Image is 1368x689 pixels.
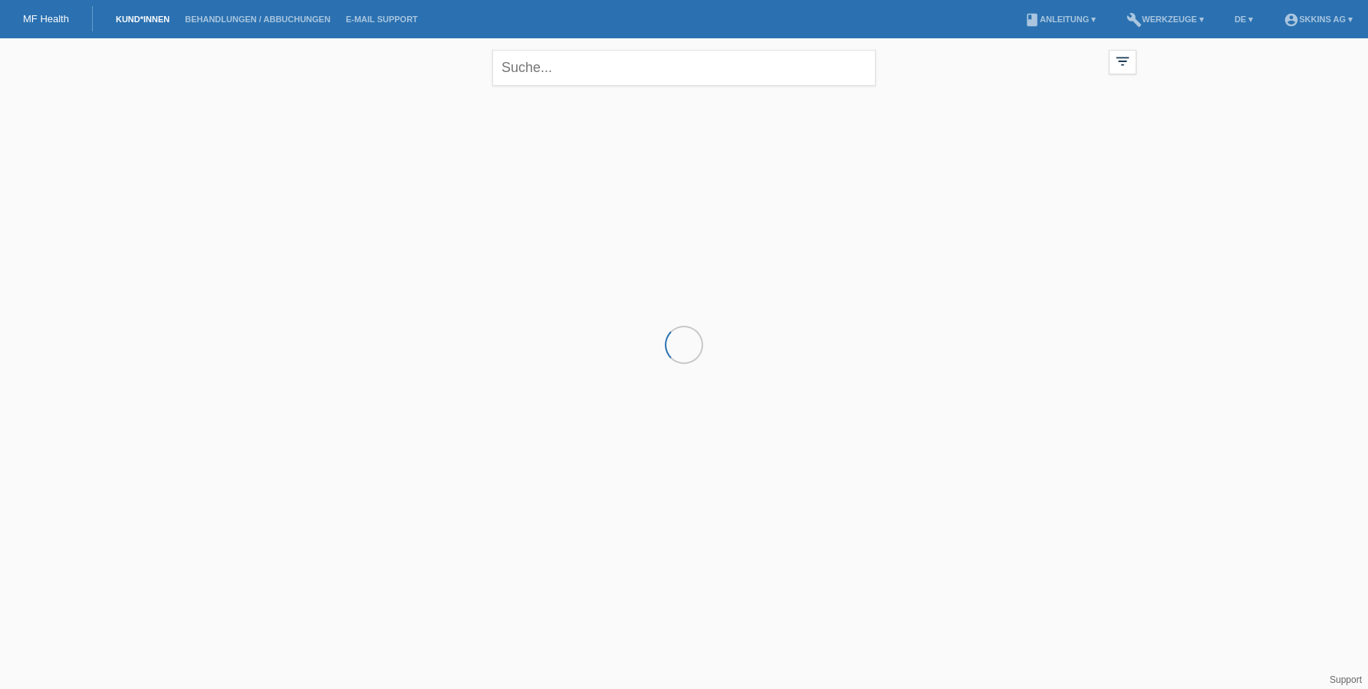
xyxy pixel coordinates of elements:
[1284,12,1299,28] i: account_circle
[177,15,338,24] a: Behandlungen / Abbuchungen
[1017,15,1103,24] a: bookAnleitung ▾
[492,50,876,86] input: Suche...
[1276,15,1360,24] a: account_circleSKKINS AG ▾
[1114,53,1131,70] i: filter_list
[1024,12,1040,28] i: book
[338,15,426,24] a: E-Mail Support
[1330,674,1362,685] a: Support
[1227,15,1261,24] a: DE ▾
[1126,12,1142,28] i: build
[23,13,69,25] a: MF Health
[108,15,177,24] a: Kund*innen
[1119,15,1212,24] a: buildWerkzeuge ▾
